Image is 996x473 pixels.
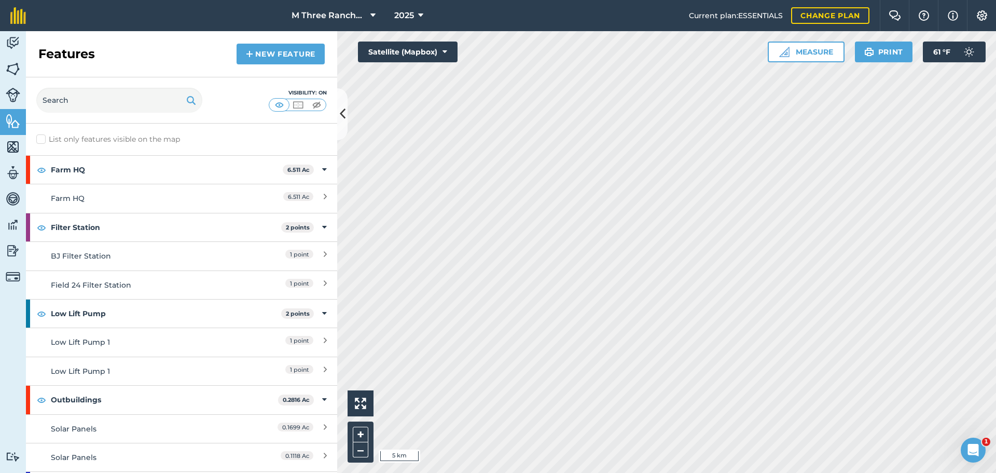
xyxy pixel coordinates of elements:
[286,310,310,317] strong: 2 points
[6,61,20,77] img: svg+xml;base64,PHN2ZyB4bWxucz0iaHR0cDovL3d3dy53My5vcmcvMjAwMC9zdmciIHdpZHRoPSI1NiIgaGVpZ2h0PSI2MC...
[6,452,20,462] img: svg+xml;base64,PD94bWwgdmVyc2lvbj0iMS4wIiBlbmNvZGluZz0idXRmLTgiPz4KPCEtLSBHZW5lcmF0b3I6IEFkb2JlIE...
[285,365,313,374] span: 1 point
[283,192,313,201] span: 6.511 Ac
[26,443,337,471] a: Solar Panels0.1118 Ac
[6,88,20,102] img: svg+xml;base64,PD94bWwgdmVyc2lvbj0iMS4wIiBlbmNvZGluZz0idXRmLTgiPz4KPCEtLSBHZW5lcmF0b3I6IEFkb2JlIE...
[51,193,235,204] div: Farm HQ
[918,10,930,21] img: A question mark icon
[26,156,337,184] div: Farm HQ6.511 Ac
[889,10,901,21] img: Two speech bubbles overlapping with the left bubble in the forefront
[6,113,20,129] img: svg+xml;base64,PHN2ZyB4bWxucz0iaHR0cDovL3d3dy53My5vcmcvMjAwMC9zdmciIHdpZHRoPSI1NiIgaGVpZ2h0PSI2MC...
[51,213,281,241] strong: Filter Station
[286,224,310,231] strong: 2 points
[36,88,202,113] input: Search
[976,10,988,21] img: A cog icon
[278,423,313,431] span: 0.1699 Ac
[26,213,337,241] div: Filter Station2 points
[292,9,366,22] span: M Three Ranches LLC
[6,243,20,259] img: svg+xml;base64,PD94bWwgdmVyc2lvbj0iMS4wIiBlbmNvZGluZz0idXRmLTgiPz4KPCEtLSBHZW5lcmF0b3I6IEFkb2JlIE...
[768,42,845,62] button: Measure
[864,46,874,58] img: svg+xml;base64,PHN2ZyB4bWxucz0iaHR0cDovL3d3dy53My5vcmcvMjAwMC9zdmciIHdpZHRoPSIxOSIgaGVpZ2h0PSIyNC...
[358,42,458,62] button: Satellite (Mapbox)
[6,217,20,233] img: svg+xml;base64,PD94bWwgdmVyc2lvbj0iMS4wIiBlbmNvZGluZz0idXRmLTgiPz4KPCEtLSBHZW5lcmF0b3I6IEFkb2JlIE...
[961,438,986,463] iframe: Intercom live chat
[37,307,46,320] img: svg+xml;base64,PHN2ZyB4bWxucz0iaHR0cDovL3d3dy53My5vcmcvMjAwMC9zdmciIHdpZHRoPSIxOCIgaGVpZ2h0PSIyNC...
[6,269,20,284] img: svg+xml;base64,PD94bWwgdmVyc2lvbj0iMS4wIiBlbmNvZGluZz0idXRmLTgiPz4KPCEtLSBHZW5lcmF0b3I6IEFkb2JlIE...
[285,250,313,259] span: 1 point
[237,44,325,64] a: New feature
[26,414,337,443] a: Solar Panels0.1699 Ac
[285,279,313,288] span: 1 point
[982,438,990,446] span: 1
[51,452,235,463] div: Solar Panels
[283,396,310,403] strong: 0.2816 Ac
[26,241,337,270] a: BJ Filter Station1 point
[6,35,20,51] img: svg+xml;base64,PD94bWwgdmVyc2lvbj0iMS4wIiBlbmNvZGluZz0idXRmLTgiPz4KPCEtLSBHZW5lcmF0b3I6IEFkb2JlIE...
[246,48,253,60] img: svg+xml;base64,PHN2ZyB4bWxucz0iaHR0cDovL3d3dy53My5vcmcvMjAwMC9zdmciIHdpZHRoPSIxNCIgaGVpZ2h0PSIyNC...
[353,427,368,442] button: +
[10,7,26,24] img: fieldmargin Logo
[51,423,235,435] div: Solar Panels
[287,166,310,173] strong: 6.511 Ac
[51,156,283,184] strong: Farm HQ
[394,9,414,22] span: 2025
[186,94,196,106] img: svg+xml;base64,PHN2ZyB4bWxucz0iaHR0cDovL3d3dy53My5vcmcvMjAwMC9zdmciIHdpZHRoPSIxOSIgaGVpZ2h0PSIyNC...
[285,336,313,345] span: 1 point
[6,139,20,155] img: svg+xml;base64,PHN2ZyB4bWxucz0iaHR0cDovL3d3dy53My5vcmcvMjAwMC9zdmciIHdpZHRoPSI1NiIgaGVpZ2h0PSI2MC...
[273,100,286,110] img: svg+xml;base64,PHN2ZyB4bWxucz0iaHR0cDovL3d3dy53My5vcmcvMjAwMC9zdmciIHdpZHRoPSI1MCIgaGVpZ2h0PSI0MC...
[37,394,46,406] img: svg+xml;base64,PHN2ZyB4bWxucz0iaHR0cDovL3d3dy53My5vcmcvMjAwMC9zdmciIHdpZHRoPSIxOCIgaGVpZ2h0PSIyNC...
[51,366,235,377] div: Low Lift Pump 1
[37,221,46,234] img: svg+xml;base64,PHN2ZyB4bWxucz0iaHR0cDovL3d3dy53My5vcmcvMjAwMC9zdmciIHdpZHRoPSIxOCIgaGVpZ2h0PSIyNC...
[26,357,337,385] a: Low Lift Pump 11 point
[948,9,958,22] img: svg+xml;base64,PHN2ZyB4bWxucz0iaHR0cDovL3d3dy53My5vcmcvMjAwMC9zdmciIHdpZHRoPSIxNyIgaGVpZ2h0PSIxNy...
[51,279,235,291] div: Field 24 Filter Station
[292,100,305,110] img: svg+xml;base64,PHN2ZyB4bWxucz0iaHR0cDovL3d3dy53My5vcmcvMjAwMC9zdmciIHdpZHRoPSI1MCIgaGVpZ2h0PSI0MC...
[51,250,235,262] div: BJ Filter Station
[26,271,337,299] a: Field 24 Filter Station1 point
[26,300,337,328] div: Low Lift Pump2 points
[26,184,337,212] a: Farm HQ6.511 Ac
[791,7,869,24] a: Change plan
[51,300,281,328] strong: Low Lift Pump
[51,336,235,348] div: Low Lift Pump 1
[26,386,337,414] div: Outbuildings0.2816 Ac
[6,165,20,181] img: svg+xml;base64,PD94bWwgdmVyc2lvbj0iMS4wIiBlbmNvZGluZz0idXRmLTgiPz4KPCEtLSBHZW5lcmF0b3I6IEFkb2JlIE...
[281,451,313,460] span: 0.1118 Ac
[689,10,783,21] span: Current plan : ESSENTIALS
[26,328,337,356] a: Low Lift Pump 11 point
[353,442,368,457] button: –
[779,47,790,57] img: Ruler icon
[959,42,979,62] img: svg+xml;base64,PD94bWwgdmVyc2lvbj0iMS4wIiBlbmNvZGluZz0idXRmLTgiPz4KPCEtLSBHZW5lcmF0b3I6IEFkb2JlIE...
[855,42,913,62] button: Print
[355,398,366,409] img: Four arrows, one pointing top left, one top right, one bottom right and the last bottom left
[6,191,20,207] img: svg+xml;base64,PD94bWwgdmVyc2lvbj0iMS4wIiBlbmNvZGluZz0idXRmLTgiPz4KPCEtLSBHZW5lcmF0b3I6IEFkb2JlIE...
[38,46,95,62] h2: Features
[37,164,46,176] img: svg+xml;base64,PHN2ZyB4bWxucz0iaHR0cDovL3d3dy53My5vcmcvMjAwMC9zdmciIHdpZHRoPSIxOCIgaGVpZ2h0PSIyNC...
[36,134,180,145] label: List only features visible on the map
[269,89,327,97] div: Visibility: On
[51,386,278,414] strong: Outbuildings
[933,42,950,62] span: 61 ° F
[923,42,986,62] button: 61 °F
[310,100,323,110] img: svg+xml;base64,PHN2ZyB4bWxucz0iaHR0cDovL3d3dy53My5vcmcvMjAwMC9zdmciIHdpZHRoPSI1MCIgaGVpZ2h0PSI0MC...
